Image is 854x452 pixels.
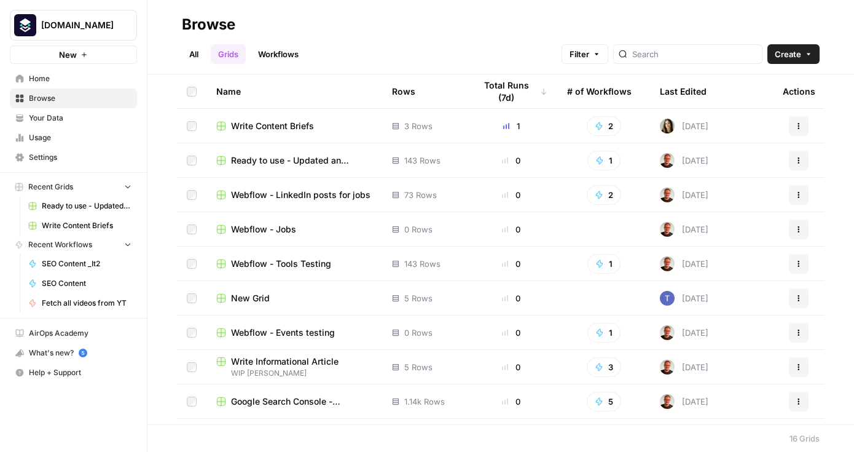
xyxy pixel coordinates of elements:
span: 1.14k Rows [404,395,445,408]
button: New [10,46,137,64]
div: 0 [475,327,547,339]
div: 0 [475,258,547,270]
div: 0 [475,395,547,408]
span: 5 Rows [404,292,433,304]
span: Recent Grids [28,181,73,192]
a: All [182,44,206,64]
div: 0 [475,361,547,373]
div: 16 Grids [789,432,820,445]
span: 73 Rows [404,189,437,201]
a: Home [10,69,137,89]
a: AirOps Academy [10,323,137,343]
div: [DATE] [660,153,708,168]
img: 05r7orzsl0v58yrl68db1q04vvfj [660,325,675,340]
a: Write Informational ArticleWIP [PERSON_NAME] [216,355,372,379]
a: Webflow - Jobs [216,223,372,236]
span: Ready to use - Updated an existing tool profile in Webflow [231,154,372,167]
div: [DATE] [660,360,708,375]
div: 1 [475,120,547,132]
div: 0 [475,189,547,201]
div: 0 [475,292,547,304]
img: 05r7orzsl0v58yrl68db1q04vvfj [660,222,675,237]
div: 0 [475,154,547,167]
text: 5 [81,350,84,356]
a: Ready to use - Updated an existing tool profile in Webflow [216,154,372,167]
span: Write Content Briefs [231,120,314,132]
a: Google Search Console - [DOMAIN_NAME] [216,395,372,408]
img: 05r7orzsl0v58yrl68db1q04vvfj [660,256,675,271]
a: Settings [10,148,137,167]
button: 2 [587,185,621,205]
span: Ready to use - Updated an existing tool profile in Webflow [42,200,131,212]
div: Name [216,74,372,108]
span: New [59,49,77,61]
a: Webflow - LinkedIn posts for jobs [216,189,372,201]
button: Recent Workflows [10,236,137,254]
img: 05r7orzsl0v58yrl68db1q04vvfj [660,394,675,409]
span: Google Search Console - [DOMAIN_NAME] [231,395,372,408]
img: t3qyk5l30f5nwu2u220ncqn56g1s [660,119,675,133]
a: Grids [211,44,246,64]
span: Help + Support [29,367,131,378]
span: Webflow - Tools Testing [231,258,331,270]
a: Browse [10,89,137,108]
span: 0 Rows [404,223,433,236]
button: Filter [562,44,608,64]
button: 3 [587,357,621,377]
a: Fetch all videos from YT [23,293,137,313]
div: 0 [475,223,547,236]
span: Webflow - Events testing [231,327,335,339]
span: SEO Content [42,278,131,289]
div: Browse [182,15,235,34]
span: 143 Rows [404,154,441,167]
span: Usage [29,132,131,143]
img: jr0mvpcfb457yucqzh137atk70ho [660,291,675,306]
a: New Grid [216,292,372,304]
span: Home [29,73,131,84]
button: Create [767,44,820,64]
div: [DATE] [660,188,708,202]
span: [DOMAIN_NAME] [41,19,116,31]
span: Create [775,48,801,60]
div: # of Workflows [567,74,632,108]
button: Recent Grids [10,178,137,196]
span: Settings [29,152,131,163]
div: [DATE] [660,325,708,340]
div: [DATE] [660,291,708,306]
button: 1 [587,323,621,343]
button: 1 [587,254,621,274]
a: Usage [10,128,137,148]
button: 2 [587,116,621,136]
div: [DATE] [660,256,708,271]
a: Webflow - Events testing [216,327,372,339]
span: Write Informational Article [231,355,339,368]
a: Write Content Briefs [23,216,137,236]
img: 05r7orzsl0v58yrl68db1q04vvfj [660,188,675,202]
span: SEO Content _It2 [42,258,131,269]
a: SEO Content _It2 [23,254,137,274]
img: 05r7orzsl0v58yrl68db1q04vvfj [660,360,675,375]
div: [DATE] [660,222,708,237]
span: Your Data [29,113,131,124]
div: [DATE] [660,119,708,133]
button: 1 [587,151,621,170]
span: Webflow - LinkedIn posts for jobs [231,189,370,201]
button: 5 [587,392,621,411]
span: Fetch all videos from YT [42,298,131,309]
div: [DATE] [660,394,708,409]
span: Write Content Briefs [42,220,131,231]
div: Actions [783,74,815,108]
div: Rows [392,74,415,108]
span: New Grid [231,292,270,304]
span: 143 Rows [404,258,441,270]
div: What's new? [10,344,136,362]
span: Recent Workflows [28,239,92,250]
span: 0 Rows [404,327,433,339]
span: WIP [PERSON_NAME] [216,368,372,379]
button: Help + Support [10,363,137,383]
input: Search [632,48,757,60]
div: Total Runs (7d) [475,74,547,108]
button: Workspace: Platformengineering.org [10,10,137,41]
a: Workflows [251,44,306,64]
span: 3 Rows [404,120,433,132]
